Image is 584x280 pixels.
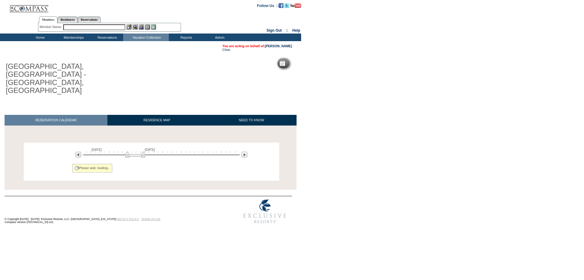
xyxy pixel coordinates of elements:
[5,61,141,96] h1: [GEOGRAPHIC_DATA], [GEOGRAPHIC_DATA] - [GEOGRAPHIC_DATA], [GEOGRAPHIC_DATA]
[40,24,63,30] div: Member Name:
[290,3,301,7] a: Subscribe to our YouTube Channel
[23,34,56,41] td: Home
[265,44,292,48] a: [PERSON_NAME]
[74,166,79,171] img: spinner2.gif
[127,24,132,30] img: b_edit.gif
[139,24,144,30] img: Impersonate
[5,197,217,227] td: © Copyright [DATE] - [DATE]. Exclusive Resorts, LLC. [GEOGRAPHIC_DATA], [US_STATE]. Compass Versi...
[242,152,247,158] img: Next
[72,164,113,172] div: Please wait, loading...
[287,62,334,66] h5: Reservation Calendar
[222,48,230,51] a: Clear
[117,218,139,221] a: PRIVACY POLICY
[123,34,169,41] td: Vacation Collection
[107,115,207,126] a: RESIDENCE MAP
[145,148,155,151] span: [DATE]
[90,34,123,41] td: Reservations
[238,196,292,227] img: Exclusive Resorts
[141,218,161,221] a: TERMS OF USE
[75,152,81,158] img: Previous
[286,28,288,33] span: ::
[257,3,279,8] td: Follow Us ::
[39,16,57,23] a: Members
[222,44,292,48] span: You are acting on behalf of:
[133,24,138,30] img: View
[78,16,101,23] a: Reservations
[169,34,202,41] td: Reports
[151,24,156,30] img: b_calculator.gif
[279,3,283,8] img: Become our fan on Facebook
[266,28,282,33] a: Sign Out
[284,3,289,7] a: Follow us on Twitter
[5,115,107,126] a: RESERVATION CALENDAR
[56,34,90,41] td: Memberships
[292,28,300,33] a: Help
[284,3,289,8] img: Follow us on Twitter
[92,148,102,151] span: [DATE]
[279,3,283,7] a: Become our fan on Facebook
[290,3,301,8] img: Subscribe to our YouTube Channel
[145,24,150,30] img: Reservations
[202,34,236,41] td: Admin
[206,115,297,126] a: NEED TO KNOW
[57,16,78,23] a: Residences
